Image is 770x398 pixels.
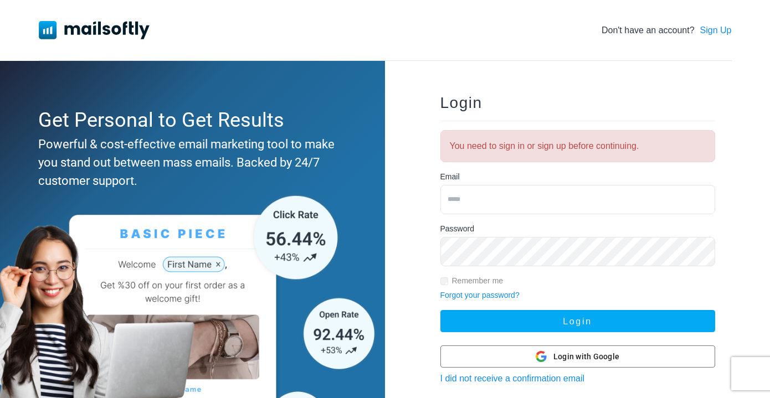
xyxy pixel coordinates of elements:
[440,345,715,368] button: Login with Google
[38,135,342,190] div: Powerful & cost-effective email marketing tool to make you stand out between mass emails. Backed ...
[440,223,474,235] label: Password
[440,291,520,299] a: Forgot your password?
[440,374,585,383] a: I did not receive a confirmation email
[553,351,619,363] span: Login with Google
[440,94,482,111] span: Login
[440,130,715,162] div: You need to sign in or sign up before continuing.
[700,24,732,37] a: Sign Up
[452,275,504,287] label: Remember me
[39,21,150,39] img: Mailsoftly
[602,24,732,37] div: Don't have an account?
[38,105,342,135] div: Get Personal to Get Results
[440,171,460,183] label: Email
[440,310,715,332] button: Login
